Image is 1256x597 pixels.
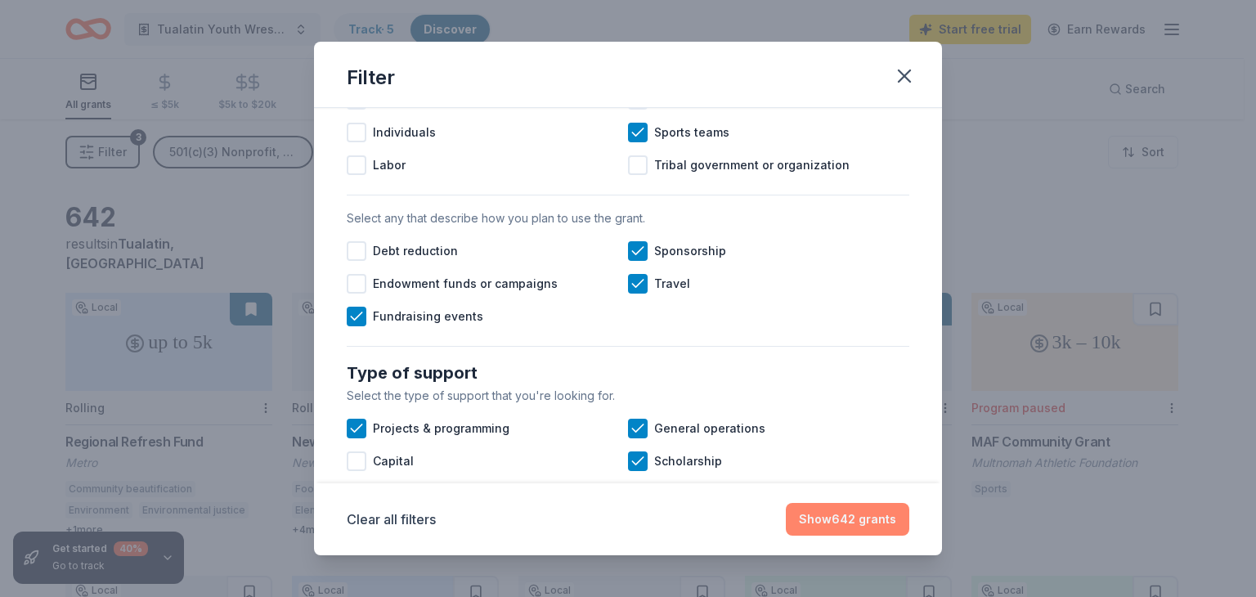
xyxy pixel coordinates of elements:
span: Travel [654,274,690,294]
span: Tribal government or organization [654,155,850,175]
div: Filter [347,65,395,91]
div: Select the type of support that you're looking for. [347,386,909,406]
span: Capital [373,451,414,471]
div: Type of support [347,360,909,386]
button: Show642 grants [786,503,909,536]
span: Sports teams [654,123,729,142]
span: Individuals [373,123,436,142]
span: Scholarship [654,451,722,471]
span: General operations [654,419,765,438]
span: Labor [373,155,406,175]
span: Projects & programming [373,419,509,438]
span: Debt reduction [373,241,458,261]
span: Fundraising events [373,307,483,326]
span: Sponsorship [654,241,726,261]
button: Clear all filters [347,509,436,529]
div: Select any that describe how you plan to use the grant. [347,209,909,228]
span: Endowment funds or campaigns [373,274,558,294]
